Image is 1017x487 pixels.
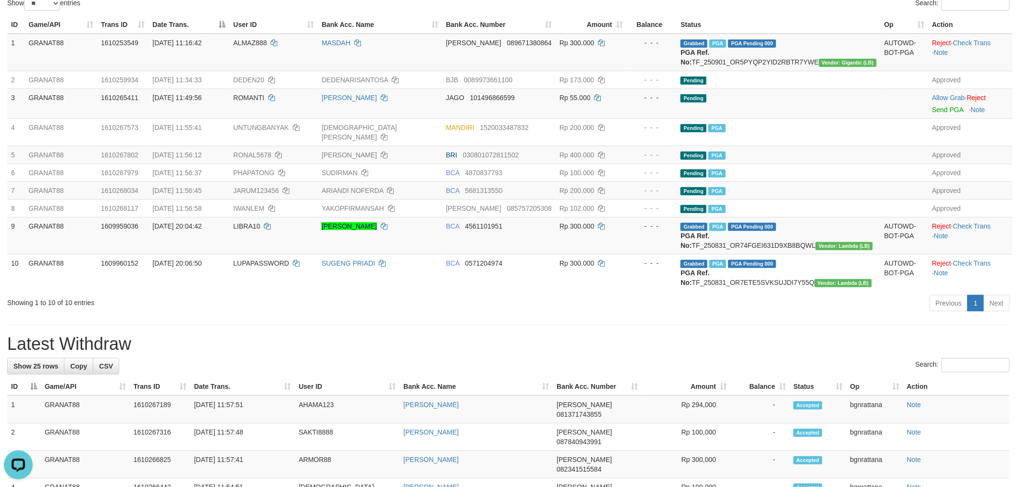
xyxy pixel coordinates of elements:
[642,423,731,451] td: Rp 100,000
[728,39,776,48] span: PGA Pending
[322,259,375,267] a: SUGENG PRIADI
[152,94,201,102] span: [DATE] 11:49:56
[631,221,673,231] div: - - -
[916,358,1010,372] label: Search:
[295,423,400,451] td: SAKTI8888
[41,378,130,396] th: Game/API: activate to sort column ascending
[846,378,903,396] th: Op: activate to sort column ascending
[7,254,25,291] td: 10
[446,124,474,131] span: MANDIRI
[463,151,519,159] span: Copy 030801072811502 to clipboard
[677,217,881,254] td: TF_250831_OR74FGEI631D9XB8BQWL
[101,94,138,102] span: 1610265411
[559,39,594,47] span: Rp 300.000
[557,465,601,473] span: Copy 082341515584 to clipboard
[677,16,881,34] th: Status
[681,49,709,66] b: PGA Ref. No:
[442,16,556,34] th: Bank Acc. Number: activate to sort column ascending
[233,259,289,267] span: LUPAPASSWORD
[728,223,776,231] span: PGA Pending
[446,222,459,230] span: BCA
[929,16,1013,34] th: Action
[25,217,97,254] td: GRANAT88
[794,429,822,437] span: Accepted
[322,151,377,159] a: [PERSON_NAME]
[7,423,41,451] td: 2
[233,187,279,194] span: JARUM123456
[556,16,627,34] th: Amount: activate to sort column ascending
[233,205,264,212] span: IWANLEM
[101,169,138,177] span: 1610267979
[708,124,725,132] span: Marked by bgnzaza
[967,295,984,311] a: 1
[322,222,377,230] a: [PERSON_NAME]
[681,94,707,103] span: Pending
[152,39,201,47] span: [DATE] 11:16:42
[708,205,725,213] span: Marked by bgnrattana
[559,169,594,177] span: Rp 100.000
[507,39,552,47] span: Copy 089671380864 to clipboard
[101,124,138,131] span: 1610267573
[681,77,707,85] span: Pending
[942,358,1010,372] input: Search:
[953,259,991,267] a: Check Trans
[190,423,295,451] td: [DATE] 11:57:48
[642,451,731,478] td: Rp 300,000
[559,94,591,102] span: Rp 55.000
[631,168,673,178] div: - - -
[152,169,201,177] span: [DATE] 11:56:37
[101,205,138,212] span: 1610268117
[233,39,267,47] span: ALMAZ888
[7,164,25,181] td: 6
[190,451,295,478] td: [DATE] 11:57:41
[507,205,552,212] span: Copy 085757205308 to clipboard
[557,401,612,409] span: [PERSON_NAME]
[953,39,991,47] a: Check Trans
[881,217,928,254] td: AUTOWD-BOT-PGA
[7,294,417,308] div: Showing 1 to 10 of 10 entries
[295,396,400,423] td: AHAMA123
[93,358,119,374] a: CSV
[70,362,87,370] span: Copy
[7,358,64,374] a: Show 25 rows
[404,401,459,409] a: [PERSON_NAME]
[934,49,948,56] a: Note
[631,204,673,213] div: - - -
[25,71,97,89] td: GRANAT88
[932,222,952,230] a: Reject
[101,222,138,230] span: 1609959036
[25,16,97,34] th: Game/API: activate to sort column ascending
[932,106,964,114] a: Send PGA
[446,151,457,159] span: BRI
[322,205,384,212] a: YAKOPFIRMANSAH
[681,205,707,213] span: Pending
[731,423,790,451] td: -
[559,222,594,230] span: Rp 300.000
[97,16,149,34] th: Trans ID: activate to sort column ascending
[709,39,726,48] span: Marked by bgnrattana
[557,410,601,418] span: Copy 081371743855 to clipboard
[25,164,97,181] td: GRANAT88
[929,146,1013,164] td: Approved
[322,169,358,177] a: SUDIRMAN
[627,16,677,34] th: Balance
[152,151,201,159] span: [DATE] 11:56:12
[190,396,295,423] td: [DATE] 11:57:51
[233,151,271,159] span: RONAL5678
[446,94,464,102] span: JAGO
[101,39,138,47] span: 1610253549
[446,39,501,47] span: [PERSON_NAME]
[465,169,503,177] span: Copy 4870837793 to clipboard
[7,34,25,71] td: 1
[464,76,512,84] span: Copy 0089973661100 to clipboard
[559,187,594,194] span: Rp 200.000
[728,260,776,268] span: PGA Pending
[681,269,709,286] b: PGA Ref. No:
[64,358,93,374] a: Copy
[7,378,41,396] th: ID: activate to sort column descending
[465,222,503,230] span: Copy 4561101951 to clipboard
[7,217,25,254] td: 9
[929,217,1013,254] td: · ·
[731,378,790,396] th: Balance: activate to sort column ascending
[404,456,459,463] a: [PERSON_NAME]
